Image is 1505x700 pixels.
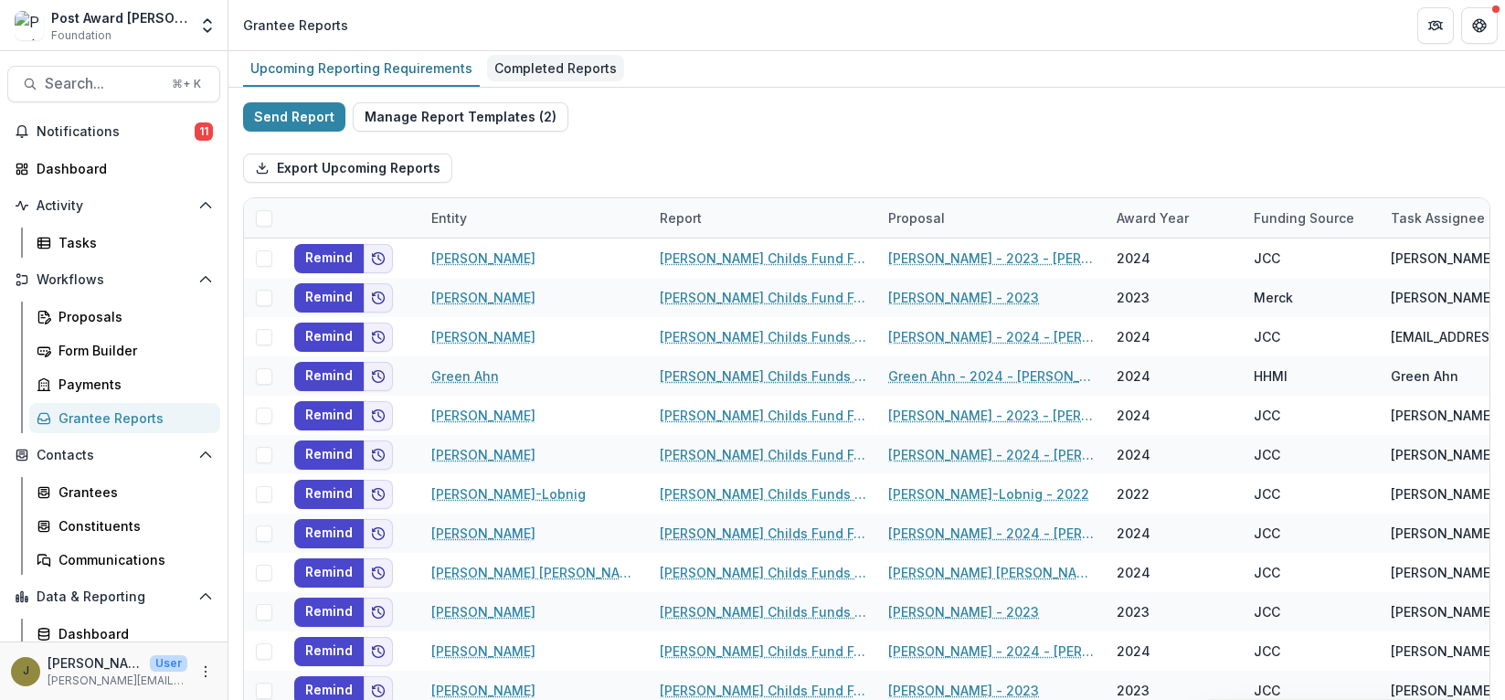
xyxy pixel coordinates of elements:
[37,198,191,214] span: Activity
[1117,524,1150,543] div: 2024
[1254,563,1280,582] div: JCC
[294,440,364,470] button: Remind
[1117,327,1150,346] div: 2024
[29,369,220,399] a: Payments
[1254,288,1293,307] div: Merck
[649,208,713,228] div: Report
[294,401,364,430] button: Remind
[420,198,649,238] div: Entity
[1380,208,1496,228] div: Task Assignee
[660,249,866,268] a: [PERSON_NAME] Childs Fund Fellowship Award Financial Expenditure Report
[29,302,220,332] a: Proposals
[45,75,161,92] span: Search...
[1254,327,1280,346] div: JCC
[37,159,206,178] div: Dashboard
[431,249,535,268] a: [PERSON_NAME]
[364,519,393,548] button: Add to friends
[649,198,877,238] div: Report
[294,362,364,391] button: Remind
[1117,681,1150,700] div: 2023
[29,477,220,507] a: Grantees
[1243,198,1380,238] div: Funding Source
[431,445,535,464] a: [PERSON_NAME]
[1254,642,1280,661] div: JCC
[431,642,535,661] a: [PERSON_NAME]
[888,602,1039,621] a: [PERSON_NAME] - 2023
[29,511,220,541] a: Constituents
[294,323,364,352] button: Remind
[431,602,535,621] a: [PERSON_NAME]
[7,154,220,184] a: Dashboard
[1391,366,1458,386] div: Green Ahn
[243,154,452,183] button: Export Upcoming Reports
[1117,642,1150,661] div: 2024
[888,366,1095,386] a: Green Ahn - 2024 - [PERSON_NAME] Childs Memorial Fund - Fellowship Application
[243,51,480,87] a: Upcoming Reporting Requirements
[1117,406,1150,425] div: 2024
[294,480,364,509] button: Remind
[29,619,220,649] a: Dashboard
[1254,484,1280,504] div: JCC
[195,7,220,44] button: Open entity switcher
[236,12,355,38] nav: breadcrumb
[7,582,220,611] button: Open Data & Reporting
[1391,288,1495,307] div: [PERSON_NAME]
[1254,681,1280,700] div: JCC
[58,233,206,252] div: Tasks
[420,208,478,228] div: Entity
[660,681,866,700] a: [PERSON_NAME] Childs Fund Fellowship Award Financial Expenditure Report
[1117,602,1150,621] div: 2023
[1106,208,1200,228] div: Award Year
[660,484,866,504] a: [PERSON_NAME] Childs Funds Fellow’s Annual Progress Report
[1106,198,1243,238] div: Award Year
[58,375,206,394] div: Payments
[58,307,206,326] div: Proposals
[1417,7,1454,44] button: Partners
[364,362,393,391] button: Add to friends
[431,563,638,582] a: [PERSON_NAME] [PERSON_NAME]
[243,102,345,132] button: Send Report
[37,448,191,463] span: Contacts
[660,406,866,425] a: [PERSON_NAME] Childs Fund Fellowship Award Financial Expenditure Report
[195,122,213,141] span: 11
[23,665,29,677] div: Jamie
[877,198,1106,238] div: Proposal
[48,673,187,689] p: [PERSON_NAME][EMAIL_ADDRESS][PERSON_NAME][DOMAIN_NAME]
[7,191,220,220] button: Open Activity
[58,516,206,536] div: Constituents
[58,408,206,428] div: Grantee Reports
[58,550,206,569] div: Communications
[660,445,866,464] a: [PERSON_NAME] Childs Fund Fellowship Award Financial Expenditure Report
[364,244,393,273] button: Add to friends
[364,283,393,313] button: Add to friends
[888,406,1095,425] a: [PERSON_NAME] - 2023 - [PERSON_NAME] Childs Memorial Fund - Fellowship Application
[1254,366,1288,386] div: HHMI
[1117,366,1150,386] div: 2024
[888,327,1095,346] a: [PERSON_NAME] - 2024 - [PERSON_NAME] Childs Memorial Fund - Fellowship Application
[1391,602,1495,621] div: [PERSON_NAME]
[1391,563,1495,582] div: [PERSON_NAME]
[58,624,206,643] div: Dashboard
[431,681,535,700] a: [PERSON_NAME]
[1117,445,1150,464] div: 2024
[1391,445,1495,464] div: [PERSON_NAME]
[364,598,393,627] button: Add to friends
[1391,249,1495,268] div: [PERSON_NAME]
[431,406,535,425] a: [PERSON_NAME]
[29,228,220,258] a: Tasks
[364,440,393,470] button: Add to friends
[1254,445,1280,464] div: JCC
[294,283,364,313] button: Remind
[487,51,624,87] a: Completed Reports
[195,661,217,683] button: More
[431,327,535,346] a: [PERSON_NAME]
[660,524,866,543] a: [PERSON_NAME] Childs Fund Fellowship Award Financial Expenditure Report
[1461,7,1498,44] button: Get Help
[1254,524,1280,543] div: JCC
[888,642,1095,661] a: [PERSON_NAME] - 2024 - [PERSON_NAME] Memorial Fund - Fellowship Application
[660,642,866,661] a: [PERSON_NAME] Childs Fund Fellowship Award Financial Expenditure Report
[660,366,866,386] a: [PERSON_NAME] Childs Funds Fellow’s Annual Progress Report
